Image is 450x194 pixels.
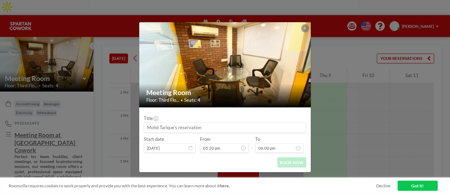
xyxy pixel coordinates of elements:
label: From [200,136,211,142]
span: Roomzilla requires cookies to work properly and provide you with the best experience. You can lea... [9,183,376,188]
button: BOOK NOW [277,157,306,167]
label: To [255,136,260,142]
span: - [251,138,253,151]
label: Start date [144,136,164,142]
a: Decline [376,183,390,188]
input: Mohd Tarique's reservation [144,123,306,132]
span: Floor: Third Flo... [146,97,179,103]
a: here. [220,183,230,188]
span: Seats: 4 [184,97,200,103]
a: Got it! [398,181,438,190]
span: • [181,98,183,102]
label: Title [144,115,157,121]
h2: Meeting Room [146,88,305,97]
